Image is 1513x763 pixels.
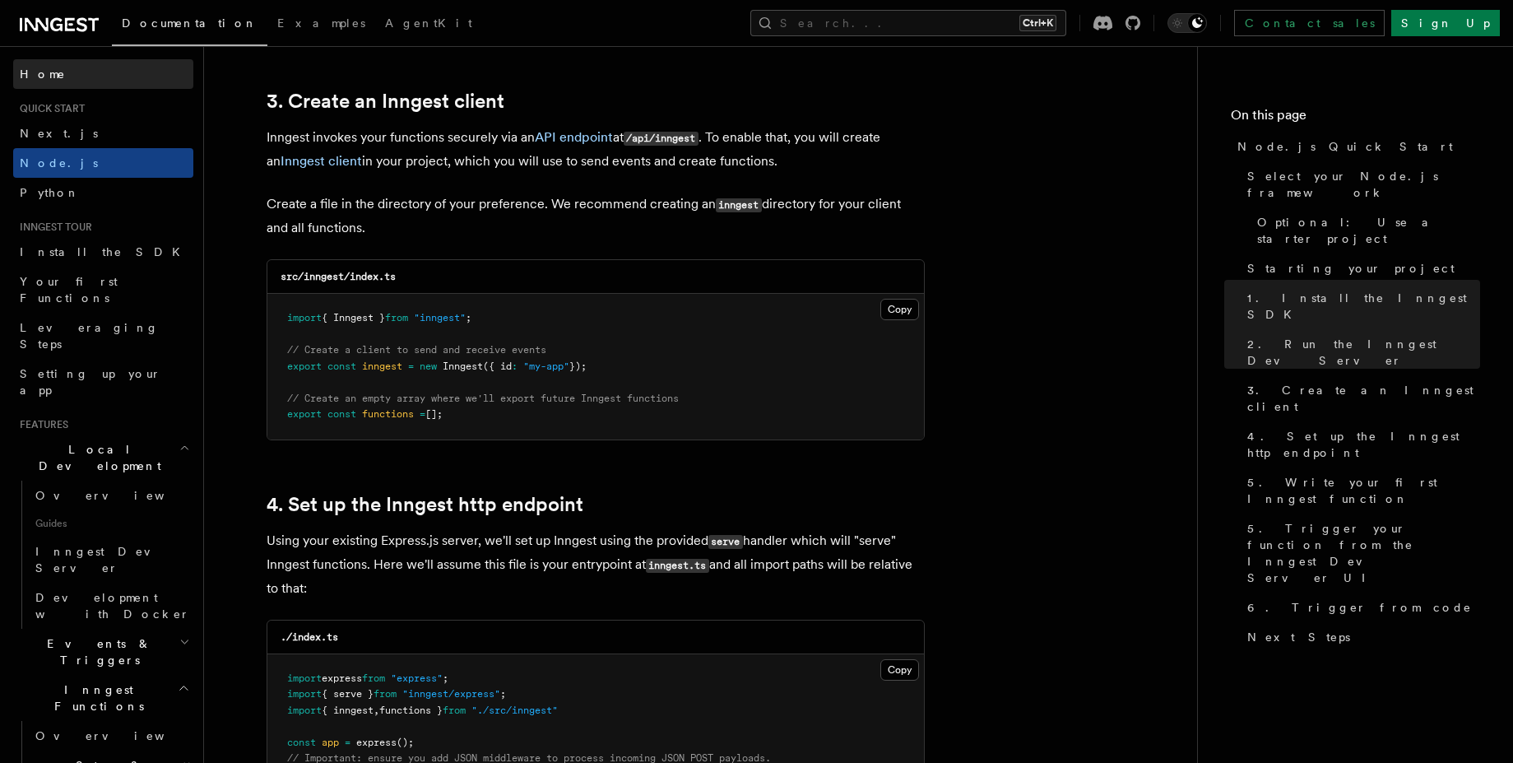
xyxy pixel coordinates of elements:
[287,688,322,700] span: import
[13,102,85,115] span: Quick start
[13,481,193,629] div: Local Development
[287,408,322,420] span: export
[397,737,414,748] span: ();
[13,435,193,481] button: Local Development
[1247,290,1480,323] span: 1. Install the Inngest SDK
[267,529,925,600] p: Using your existing Express.js server, we'll set up Inngest using the provided handler which will...
[1019,15,1056,31] kbd: Ctrl+K
[569,361,587,372] span: });
[287,344,546,356] span: // Create a client to send and receive events
[1241,514,1480,593] a: 5. Trigger your function from the Inngest Dev Server UI
[13,148,193,178] a: Node.js
[1247,629,1350,645] span: Next Steps
[356,737,397,748] span: express
[362,361,402,372] span: inngest
[1247,168,1480,201] span: Select your Node.js framework
[1231,105,1480,132] h4: On this page
[1241,283,1480,329] a: 1. Install the Inngest SDK
[322,705,374,716] span: { inngest
[13,119,193,148] a: Next.js
[535,129,613,145] a: API endpoint
[624,132,698,146] code: /api/inngest
[122,16,258,30] span: Documentation
[13,418,68,431] span: Features
[20,367,161,397] span: Setting up your app
[362,408,414,420] span: functions
[267,5,375,44] a: Examples
[443,361,483,372] span: Inngest
[443,672,448,684] span: ;
[708,535,743,549] code: serve
[20,66,66,82] span: Home
[287,705,322,716] span: import
[29,481,193,510] a: Overview
[1234,10,1385,36] a: Contact sales
[322,737,339,748] span: app
[13,635,179,668] span: Events & Triggers
[1241,468,1480,514] a: 5. Write your first Inngest function
[1241,375,1480,421] a: 3. Create an Inngest client
[13,178,193,207] a: Python
[1241,254,1480,283] a: Starting your project
[345,737,350,748] span: =
[322,672,362,684] span: express
[1251,207,1480,254] a: Optional: Use a starter project
[391,672,443,684] span: "express"
[523,361,569,372] span: "my-app"
[1257,214,1480,247] span: Optional: Use a starter project
[13,237,193,267] a: Install the SDK
[327,408,356,420] span: const
[1247,474,1480,507] span: 5. Write your first Inngest function
[287,737,316,748] span: const
[443,705,466,716] span: from
[880,659,919,681] button: Copy
[471,705,558,716] span: "./src/inngest"
[13,221,92,234] span: Inngest tour
[374,688,397,700] span: from
[35,729,205,742] span: Overview
[13,675,193,721] button: Inngest Functions
[483,361,512,372] span: ({ id
[20,127,98,140] span: Next.js
[20,245,190,258] span: Install the SDK
[716,198,762,212] code: inngest
[1231,132,1480,161] a: Node.js Quick Start
[1391,10,1500,36] a: Sign Up
[420,361,437,372] span: new
[375,5,482,44] a: AgentKit
[379,705,443,716] span: functions }
[1241,622,1480,652] a: Next Steps
[385,312,408,323] span: from
[1241,161,1480,207] a: Select your Node.js framework
[13,59,193,89] a: Home
[750,10,1066,36] button: Search...Ctrl+K
[20,156,98,170] span: Node.js
[29,721,193,751] a: Overview
[512,361,517,372] span: :
[20,275,118,305] span: Your first Functions
[287,393,679,404] span: // Create an empty array where we'll export future Inngest functions
[1237,138,1453,155] span: Node.js Quick Start
[322,312,385,323] span: { Inngest }
[35,591,190,621] span: Development with Docker
[414,312,466,323] span: "inngest"
[35,545,176,575] span: Inngest Dev Server
[13,629,193,675] button: Events & Triggers
[267,193,925,240] p: Create a file in the directory of your preference. We recommend creating an directory for your cl...
[1241,421,1480,468] a: 4. Set up the Inngest http endpoint
[13,267,193,313] a: Your first Functions
[35,489,205,502] span: Overview
[29,583,193,629] a: Development with Docker
[20,321,159,351] span: Leveraging Steps
[287,312,322,323] span: import
[500,688,506,700] span: ;
[281,631,338,643] code: ./index.ts
[425,408,443,420] span: [];
[13,313,193,359] a: Leveraging Steps
[267,493,583,516] a: 4. Set up the Inngest http endpoint
[1247,599,1472,616] span: 6. Trigger from code
[277,16,365,30] span: Examples
[13,441,179,474] span: Local Development
[13,359,193,405] a: Setting up your app
[1247,520,1480,586] span: 5. Trigger your function from the Inngest Dev Server UI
